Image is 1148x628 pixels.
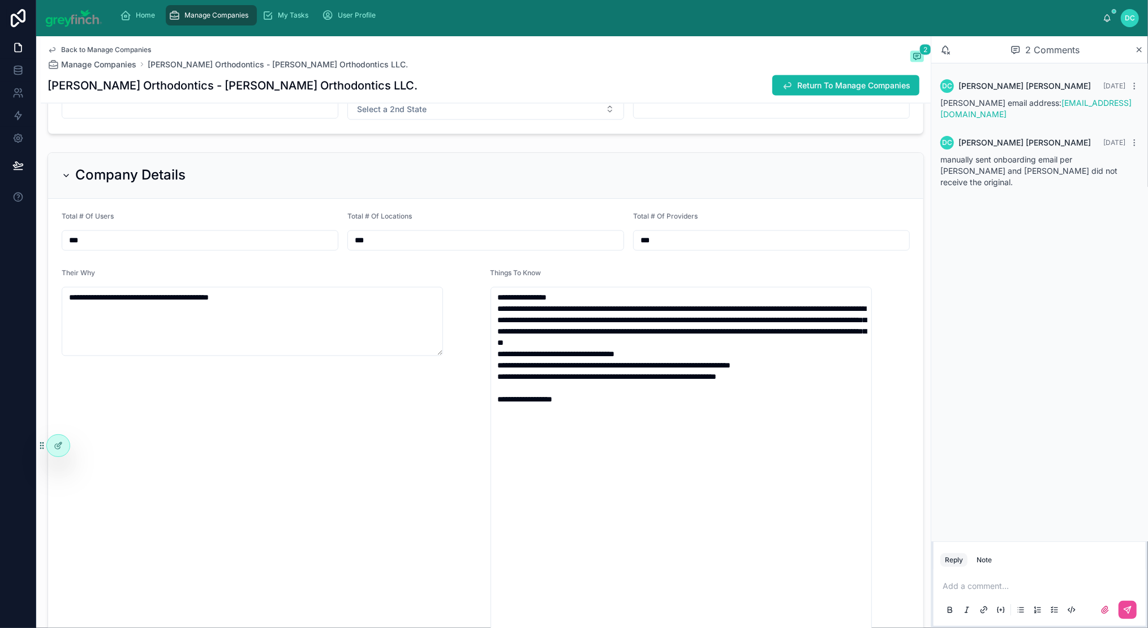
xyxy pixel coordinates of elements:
span: My Tasks [278,11,309,20]
span: [DATE] [1103,138,1125,147]
span: Home [136,11,156,20]
span: Total # Of Locations [347,212,412,221]
h1: [PERSON_NAME] Orthodontics - [PERSON_NAME] Orthodontics LLC. [48,78,418,93]
span: [PERSON_NAME] [PERSON_NAME] [958,80,1091,92]
span: manually sent onboarding email per [PERSON_NAME] and [PERSON_NAME] did not receive the original. [940,155,1117,187]
span: Select a 2nd State [357,104,427,115]
span: Their Why [62,269,95,277]
span: Total # Of Providers [633,212,698,221]
span: 2 Comments [1025,43,1080,57]
span: [PERSON_NAME] [PERSON_NAME] [958,137,1091,148]
a: Manage Companies [48,59,136,70]
button: Select Button [347,99,624,120]
button: 2 [910,51,924,65]
button: Return To Manage Companies [772,75,919,96]
span: Manage Companies [185,11,249,20]
div: scrollable content [111,3,1103,28]
span: [DATE] [1103,82,1125,90]
span: DC [942,138,952,147]
button: Reply [940,553,968,567]
span: User Profile [338,11,376,20]
span: Things To Know [491,269,541,277]
h2: Company Details [75,166,186,185]
img: App logo [45,9,102,27]
a: Manage Companies [166,5,257,25]
a: User Profile [319,5,384,25]
span: Manage Companies [61,59,136,70]
span: DC [942,82,952,91]
a: Home [117,5,164,25]
span: 2 [919,44,931,55]
span: Back to Manage Companies [61,45,151,54]
span: DC [1125,14,1135,23]
a: [PERSON_NAME] Orthodontics - [PERSON_NAME] Orthodontics LLC. [148,59,408,70]
span: [PERSON_NAME] email address: [940,98,1132,119]
span: Total # Of Users [62,212,114,221]
div: Note [977,556,992,565]
a: Back to Manage Companies [48,45,151,54]
button: Note [972,553,996,567]
span: Return To Manage Companies [797,80,910,91]
a: My Tasks [259,5,317,25]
